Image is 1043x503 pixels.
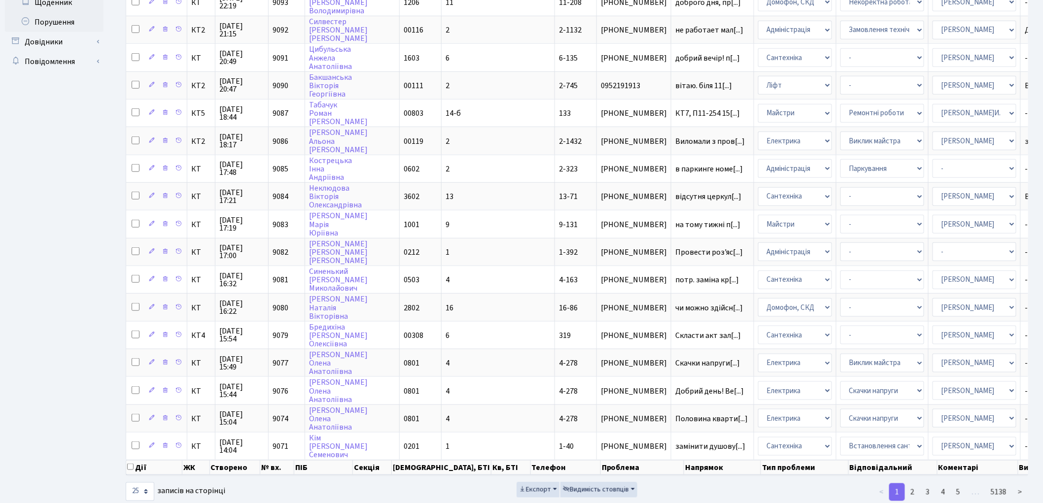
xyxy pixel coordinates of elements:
span: [DATE] 18:17 [219,133,264,149]
span: 9-131 [559,219,578,230]
a: [PERSON_NAME]ОленаАнатоліївна [309,349,368,377]
span: 9091 [273,53,288,64]
span: КТ [191,304,211,312]
span: в паркинге номе[...] [675,164,743,174]
span: КТ [191,442,211,450]
span: 3602 [404,191,419,202]
span: добрий вечір! п[...] [675,53,740,64]
span: 00803 [404,108,423,119]
span: Скласти акт зал[...] [675,330,741,341]
span: чи можно здійсн[...] [675,302,743,313]
span: [DATE] 17:00 [219,244,264,260]
span: 1001 [404,219,419,230]
span: не работает мал[...] [675,25,743,35]
span: 1603 [404,53,419,64]
span: 9 [446,219,450,230]
span: 9080 [273,302,288,313]
span: потр. заміна кр[...] [675,274,739,285]
span: 4 [446,386,450,397]
span: 00111 [404,80,423,91]
a: КострецькаІннаАндріївна [309,155,352,183]
span: 13 [446,191,453,202]
span: 0212 [404,247,419,258]
span: 00116 [404,25,423,35]
a: 1 [889,483,905,501]
span: 4 [446,413,450,424]
label: записів на сторінці [126,482,225,501]
span: 4-163 [559,274,578,285]
span: 2802 [404,302,419,313]
span: КТ [191,387,211,395]
span: 00119 [404,136,423,147]
span: Видимість стовпців [563,485,629,495]
span: 6 [446,330,450,341]
button: Видимість стовпців [560,482,637,498]
span: 1-392 [559,247,578,258]
span: [PHONE_NUMBER] [601,137,667,145]
span: 4-278 [559,386,578,397]
th: [DEMOGRAPHIC_DATA], БТІ [392,460,491,475]
a: ЦибульськаАнжелаАнатоліївна [309,44,352,72]
span: [DATE] 18:44 [219,105,264,121]
span: 4-278 [559,413,578,424]
span: 2 [446,25,450,35]
a: НеклюдоваВікторіяОлександрівна [309,183,362,210]
span: 9083 [273,219,288,230]
th: Тип проблеми [761,460,849,475]
span: вітаю. біля 11[...] [675,80,732,91]
a: [PERSON_NAME]Альона[PERSON_NAME] [309,128,368,155]
a: [PERSON_NAME]ОленаАнатоліївна [309,405,368,433]
span: Скачки напруги[...] [675,358,740,369]
span: КТ [191,221,211,229]
span: 9076 [273,386,288,397]
a: Силвестер[PERSON_NAME][PERSON_NAME] [309,16,368,44]
span: [DATE] 14:04 [219,438,264,454]
th: Дії [126,460,182,475]
span: [DATE] 16:32 [219,272,264,288]
th: Відповідальний [849,460,938,475]
span: 6-135 [559,53,578,64]
a: [PERSON_NAME][PERSON_NAME][PERSON_NAME] [309,238,368,266]
span: 9090 [273,80,288,91]
span: КТ5 [191,109,211,117]
span: 9092 [273,25,288,35]
span: 9085 [273,164,288,174]
span: 0503 [404,274,419,285]
span: [PHONE_NUMBER] [601,276,667,284]
span: на тому тижні п[...] [675,219,740,230]
span: 1 [446,441,450,452]
th: № вх. [260,460,295,475]
th: Телефон [531,460,601,475]
span: 1 [446,247,450,258]
span: КТ2 [191,26,211,34]
span: 9086 [273,136,288,147]
span: КТ7, П11-254 15[...] [675,108,740,119]
span: 14-б [446,108,461,119]
span: 4 [446,358,450,369]
a: Бредихіна[PERSON_NAME]Олексіївна [309,322,368,349]
span: 4 [446,274,450,285]
span: [DATE] 15:54 [219,327,264,343]
span: 9082 [273,247,288,258]
th: Кв, БТІ [491,460,530,475]
span: [DATE] 15:04 [219,410,264,426]
span: КТ [191,276,211,284]
a: 2 [904,483,920,501]
span: [PHONE_NUMBER] [601,332,667,339]
a: 5138 [985,483,1012,501]
a: Довідники [5,32,104,52]
span: [PHONE_NUMBER] [601,415,667,423]
th: Секція [353,460,392,475]
span: [PHONE_NUMBER] [601,165,667,173]
button: Експорт [517,482,559,498]
a: [PERSON_NAME]МаріяЮріївна [309,211,368,238]
span: [PHONE_NUMBER] [601,26,667,34]
span: [DATE] 20:49 [219,50,264,66]
span: КТ [191,248,211,256]
span: Добрий день! Ве[...] [675,386,744,397]
span: 9087 [273,108,288,119]
a: 5 [950,483,966,501]
span: 2 [446,164,450,174]
span: [DATE] 16:22 [219,300,264,315]
span: [PHONE_NUMBER] [601,248,667,256]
